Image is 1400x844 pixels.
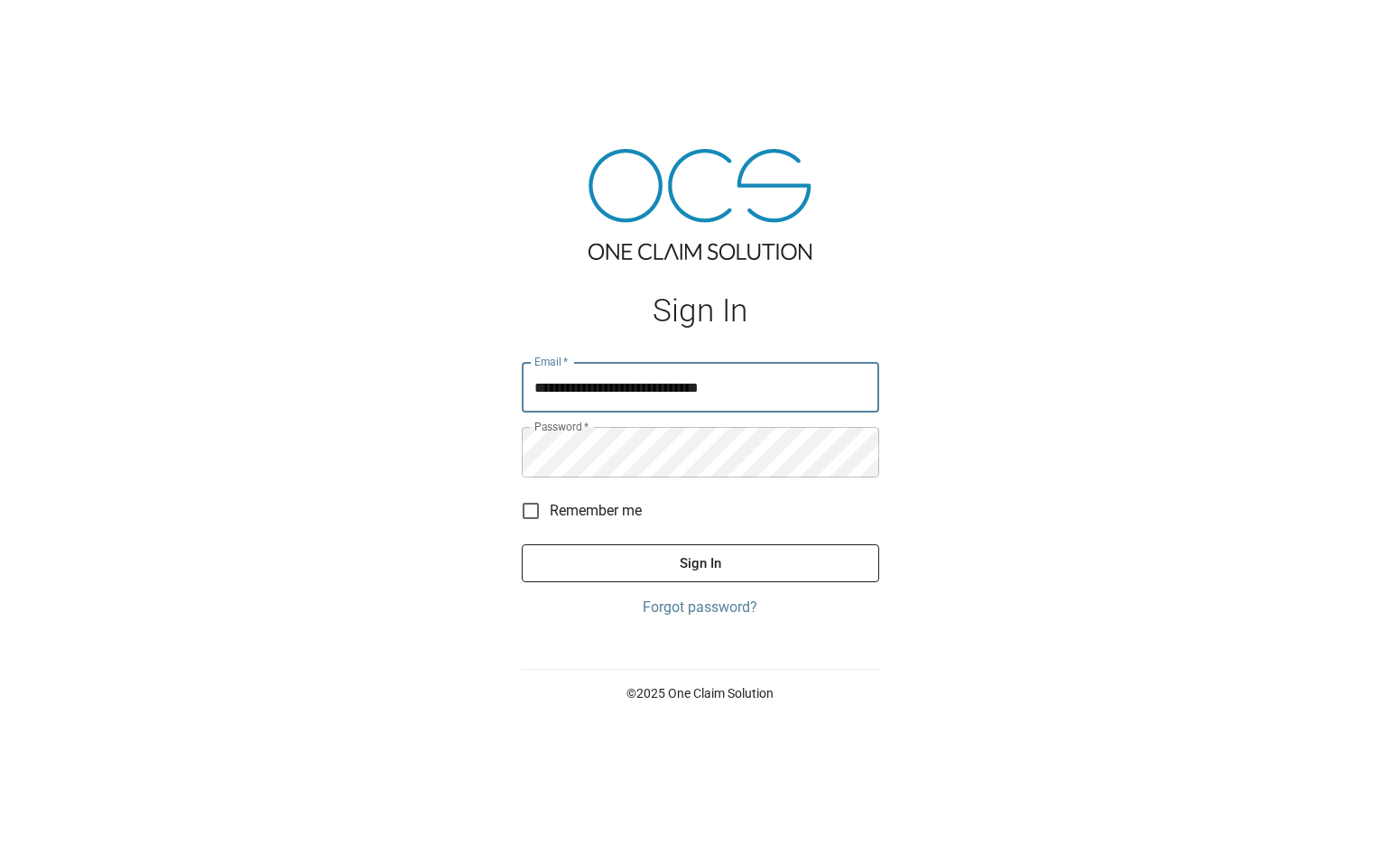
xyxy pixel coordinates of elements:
[522,292,879,329] h1: Sign In
[522,544,879,582] button: Sign In
[534,354,569,369] label: Email
[534,419,589,434] label: Password
[589,149,811,260] img: ocs-logo-tra.png
[522,597,879,618] a: Forgot password?
[550,500,642,522] span: Remember me
[22,11,94,47] img: ocs-logo-white-transparent.png
[522,684,879,702] p: © 2025 One Claim Solution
